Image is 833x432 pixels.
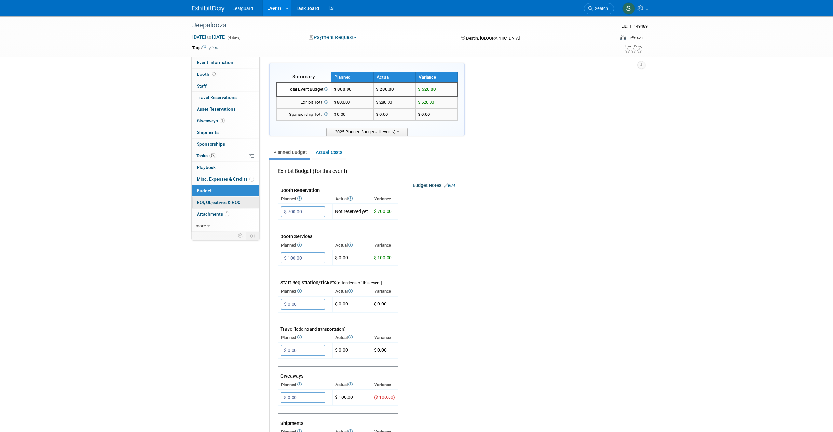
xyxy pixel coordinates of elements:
a: Staff [192,80,259,92]
a: Misc. Expenses & Credits1 [192,173,259,185]
a: Planned Budget [269,146,310,158]
div: In-Person [627,35,643,40]
span: $ 0.00 [418,112,430,117]
td: $ 280.00 [373,97,416,109]
span: $ 0.00 [374,301,387,306]
td: Booth Reservation [278,181,398,195]
a: Edit [444,183,455,188]
th: Variance [371,287,398,296]
span: more [196,223,206,228]
a: Sponsorships [192,139,259,150]
td: Staff Registration/Tickets [278,273,398,287]
td: $ 0.00 [332,250,371,266]
th: Actual [332,333,371,342]
th: Actual [332,380,371,389]
span: to [206,34,212,40]
span: (attendees of this event) [336,280,382,285]
span: Booth [197,72,217,77]
th: Actual [332,241,371,250]
div: Jeepalooza [190,20,604,31]
td: $ 0.00 [373,109,416,121]
th: Planned [278,287,332,296]
span: $ 100.00 [374,255,392,260]
td: $ 0.00 [332,296,371,312]
a: Giveaways1 [192,115,259,127]
a: Search [584,3,614,14]
th: Variance [371,380,398,389]
th: Actual [332,195,371,204]
a: Budget [192,185,259,196]
span: Destin, [GEOGRAPHIC_DATA] [466,36,520,41]
span: Leafguard [232,6,253,11]
td: Personalize Event Tab Strip [235,232,246,240]
span: Sponsorships [197,142,225,147]
span: ($ 100.00) [374,395,395,400]
a: Attachments1 [192,209,259,220]
th: Variance [371,241,398,250]
td: Shipments [278,414,398,428]
div: Exhibit Total [280,100,328,106]
a: Edit [209,46,220,50]
span: Attachments [197,211,229,217]
span: Budget [197,188,212,193]
th: Actual [332,287,371,296]
span: (4 days) [227,35,241,40]
td: $ 280.00 [373,83,416,97]
th: Actual [373,72,416,83]
span: $ 0.00 [334,112,345,117]
img: Format-Inperson.png [620,35,626,40]
span: (lodging and transportation) [294,327,346,331]
span: $ 520.00 [418,100,434,105]
span: Booth not reserved yet [211,72,217,76]
span: Summary [292,74,315,80]
span: Travel Reservations [197,95,237,100]
a: Playbook [192,162,259,173]
a: Travel Reservations [192,92,259,103]
a: more [192,220,259,232]
span: Giveaways [197,118,225,123]
span: Misc. Expenses & Credits [197,176,254,182]
td: Toggle Event Tabs [246,232,260,240]
a: Actual Costs [312,146,346,158]
span: $ 520.00 [418,87,436,92]
div: Event Format [576,34,643,44]
span: [DATE] [DATE] [192,34,226,40]
span: 0% [209,153,216,158]
div: Event Rating [625,45,642,48]
span: Asset Reservations [197,106,236,112]
div: Exhibit Budget (for this event) [278,168,395,179]
span: 1 [220,118,225,123]
span: Search [593,6,608,11]
td: Booth Services [278,227,398,241]
td: Not reserved yet [332,204,371,220]
span: $ 800.00 [334,87,352,92]
td: Tags [192,45,220,51]
th: Variance [371,333,398,342]
span: Shipments [197,130,219,135]
button: Payment Request [307,34,359,41]
th: Planned [278,333,332,342]
a: Asset Reservations [192,103,259,115]
th: Planned [278,380,332,389]
img: ExhibitDay [192,6,225,12]
td: $ 0.00 [332,343,371,358]
div: Total Event Budget [280,87,328,93]
th: Variance [371,195,398,204]
td: Giveaways [278,367,398,381]
td: Travel [278,319,398,333]
a: Booth [192,69,259,80]
span: Event ID: 11149489 [621,24,648,29]
span: Playbook [197,165,216,170]
img: Steven Venable [622,2,635,15]
th: Planned [331,72,373,83]
a: Event Information [192,57,259,68]
th: Variance [415,72,457,83]
div: Budget Notes: [413,181,635,189]
div: Sponsorship Total [280,112,328,118]
th: Planned [278,195,332,204]
span: Event Information [197,60,233,65]
span: Tasks [196,153,216,158]
span: $ 800.00 [334,100,350,105]
span: 2025 Planned Budget (all events) [326,128,408,136]
a: Shipments [192,127,259,138]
